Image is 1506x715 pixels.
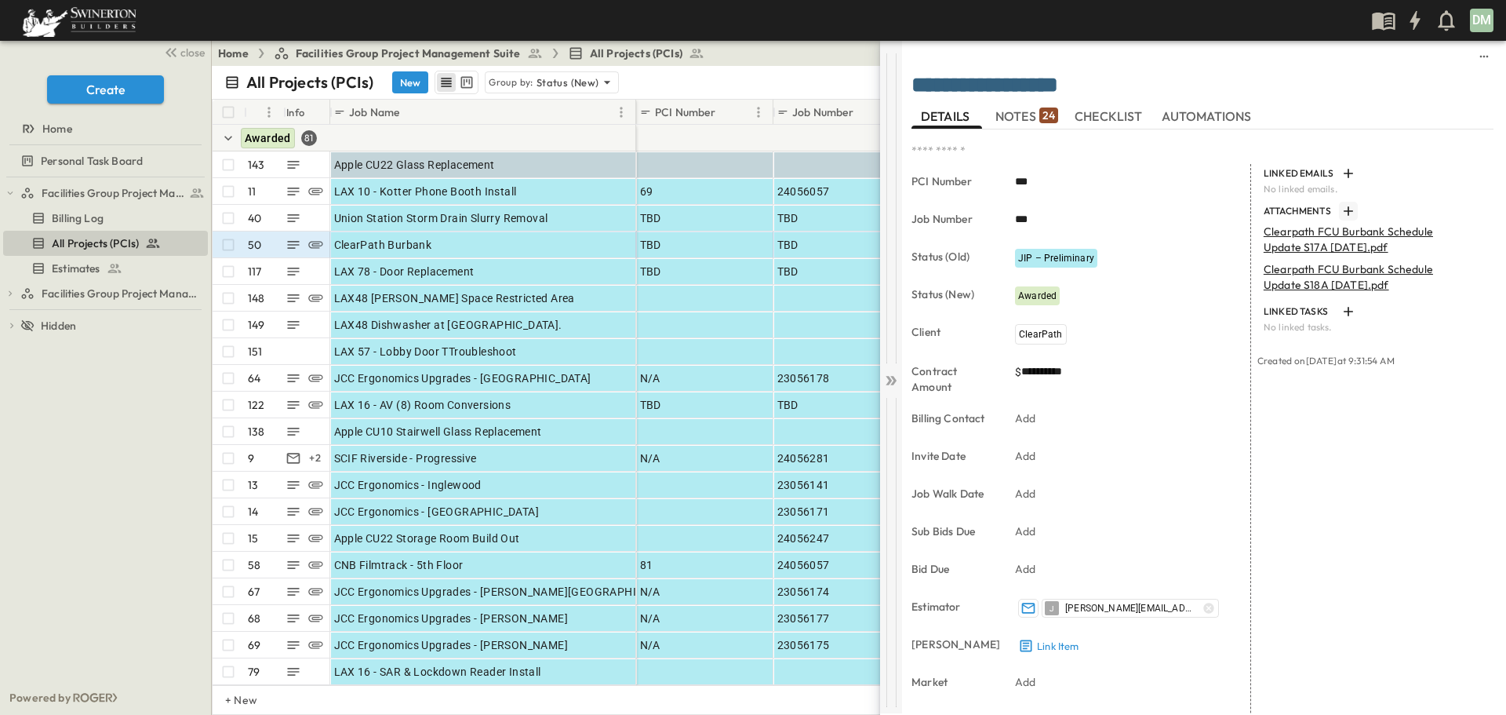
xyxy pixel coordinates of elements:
[334,317,562,333] span: LAX48 Dishwasher at [GEOGRAPHIC_DATA].
[1018,290,1057,301] span: Awarded
[260,103,278,122] button: Menu
[995,109,1058,123] span: NOTES
[334,264,475,279] span: LAX 78 - Door Replacement
[911,599,993,615] p: Estimator
[777,531,830,546] span: 24056247
[777,637,830,653] span: 23056175
[334,664,541,680] span: LAX 16 - SAR & Lockdown Reader Install
[1015,486,1036,502] p: Add
[1015,523,1036,539] p: Add
[640,264,661,279] span: TBD
[334,184,517,199] span: LAX 10 - Kotter Phone Booth Install
[334,210,548,226] span: Union Station Storm Drain Slurry Removal
[245,132,291,144] span: Awarded
[1015,674,1036,690] p: Add
[640,370,660,386] span: N/A
[1264,321,1484,334] p: No linked tasks.
[248,531,258,546] p: 15
[1264,305,1336,318] p: LINKED TASKS
[640,584,660,600] span: N/A
[777,397,798,413] span: TBD
[306,449,325,468] div: + 2
[3,206,208,231] div: test
[248,344,263,359] p: 151
[248,290,265,306] p: 148
[334,504,540,520] span: JCC Ergonomics - [GEOGRAPHIC_DATA]
[334,344,517,359] span: LAX 57 - Lobby Door TTroubleshoot
[921,109,973,123] span: DETAILS
[718,104,736,121] button: Sort
[640,237,661,253] span: TBD
[792,104,853,120] p: Job Number
[777,237,798,253] span: TBD
[489,75,533,90] p: Group by:
[41,153,143,169] span: Personal Task Board
[248,424,265,440] p: 138
[911,637,993,652] p: [PERSON_NAME]
[248,157,265,173] p: 143
[392,71,428,93] button: New
[777,370,830,386] span: 23056178
[244,100,283,125] div: #
[640,557,653,573] span: 81
[1264,167,1336,180] p: LINKED EMAILS
[640,397,661,413] span: TBD
[777,451,830,466] span: 24056281
[911,486,993,502] p: Job Walk Date
[457,73,476,92] button: kanban view
[3,281,208,306] div: test
[911,286,993,302] p: Status (New)
[1037,639,1079,654] p: Link Item
[640,451,660,466] span: N/A
[911,410,993,426] p: Billing Contact
[1470,9,1493,32] div: DM
[3,256,208,281] div: test
[283,100,330,125] div: Info
[1162,109,1255,123] span: AUTOMATIONS
[777,584,830,600] span: 23056174
[911,211,993,227] p: Job Number
[640,611,660,626] span: N/A
[248,504,258,520] p: 14
[218,46,249,61] a: Home
[349,104,399,120] p: Job Name
[911,324,993,340] p: Client
[777,210,798,226] span: TBD
[1015,364,1021,380] span: $
[248,477,258,493] p: 13
[248,264,262,279] p: 117
[911,363,993,395] p: Contract Amount
[1018,253,1094,264] span: JIP – Preliminary
[42,121,72,137] span: Home
[52,261,100,276] span: Estimates
[248,451,254,466] p: 9
[777,504,830,520] span: 23056171
[911,561,993,577] p: Bid Due
[1049,608,1054,609] span: J
[1042,108,1055,123] p: 24
[1015,448,1036,464] p: Add
[911,173,993,189] p: PCI Number
[612,103,631,122] button: Menu
[402,104,420,121] button: Sort
[334,637,569,653] span: JCC Ergonomics Upgrades - [PERSON_NAME]
[3,231,208,256] div: test
[19,4,140,37] img: 6c363589ada0b36f064d841b69d3a419a338230e66bb0a533688fa5cc3e9e735.png
[334,451,477,466] span: SCIF Riverside - Progressive
[248,317,265,333] p: 149
[334,557,464,573] span: CNB Filmtrack - 5th Floor
[777,611,830,626] span: 23056177
[334,370,591,386] span: JCC Ergonomics Upgrades - [GEOGRAPHIC_DATA]
[334,424,542,440] span: Apple CU10 Stairwell Glass Replacement
[225,692,235,708] p: + New
[1264,261,1462,293] p: Clearpath FCU Burbank Schedule Update S18A [DATE].pdf
[334,611,569,626] span: JCC Ergonomics Upgrades - [PERSON_NAME]
[911,249,993,264] p: Status (Old)
[334,157,495,173] span: Apple CU22 Glass Replacement
[248,237,261,253] p: 50
[248,637,260,653] p: 69
[248,370,260,386] p: 64
[640,184,653,199] span: 69
[911,523,993,539] p: Sub Bids Due
[590,46,682,61] span: All Projects (PCIs)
